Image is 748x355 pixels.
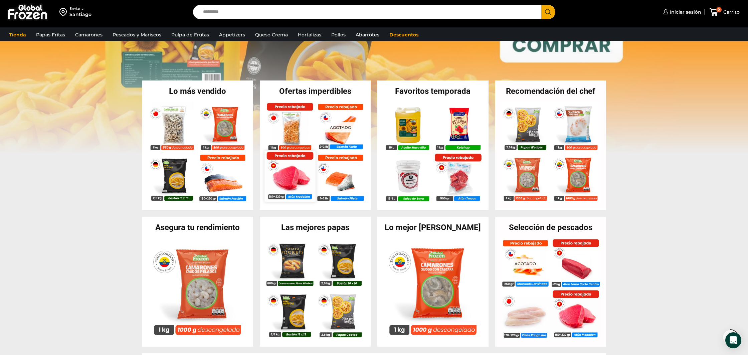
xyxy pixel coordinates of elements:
a: Descuentos [386,28,422,41]
a: Camarones [72,28,106,41]
button: Search button [541,5,555,19]
p: Agotado [325,122,356,132]
a: 0 Carrito [708,4,741,20]
a: Iniciar sesión [662,5,701,19]
img: address-field-icon.svg [59,6,69,18]
h2: Ofertas imperdibles [260,87,371,95]
h2: Las mejores papas [260,223,371,231]
p: Agotado [510,258,541,269]
a: Queso Crema [252,28,291,41]
div: Open Intercom Messenger [725,332,741,348]
h2: Selección de pescados [495,223,606,231]
span: 0 [716,7,722,12]
div: Enviar a [69,6,91,11]
a: Papas Fritas [33,28,68,41]
a: Hortalizas [295,28,325,41]
a: Tienda [6,28,29,41]
h2: Lo más vendido [142,87,253,95]
div: Santiago [69,11,91,18]
h2: Favoritos temporada [377,87,489,95]
a: Pulpa de Frutas [168,28,212,41]
a: Pollos [328,28,349,41]
h2: Lo mejor [PERSON_NAME] [377,223,489,231]
a: Pescados y Mariscos [109,28,165,41]
a: Abarrotes [352,28,383,41]
h2: Recomendación del chef [495,87,606,95]
span: Iniciar sesión [668,9,701,15]
span: Carrito [722,9,740,15]
a: Appetizers [216,28,248,41]
h2: Asegura tu rendimiento [142,223,253,231]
